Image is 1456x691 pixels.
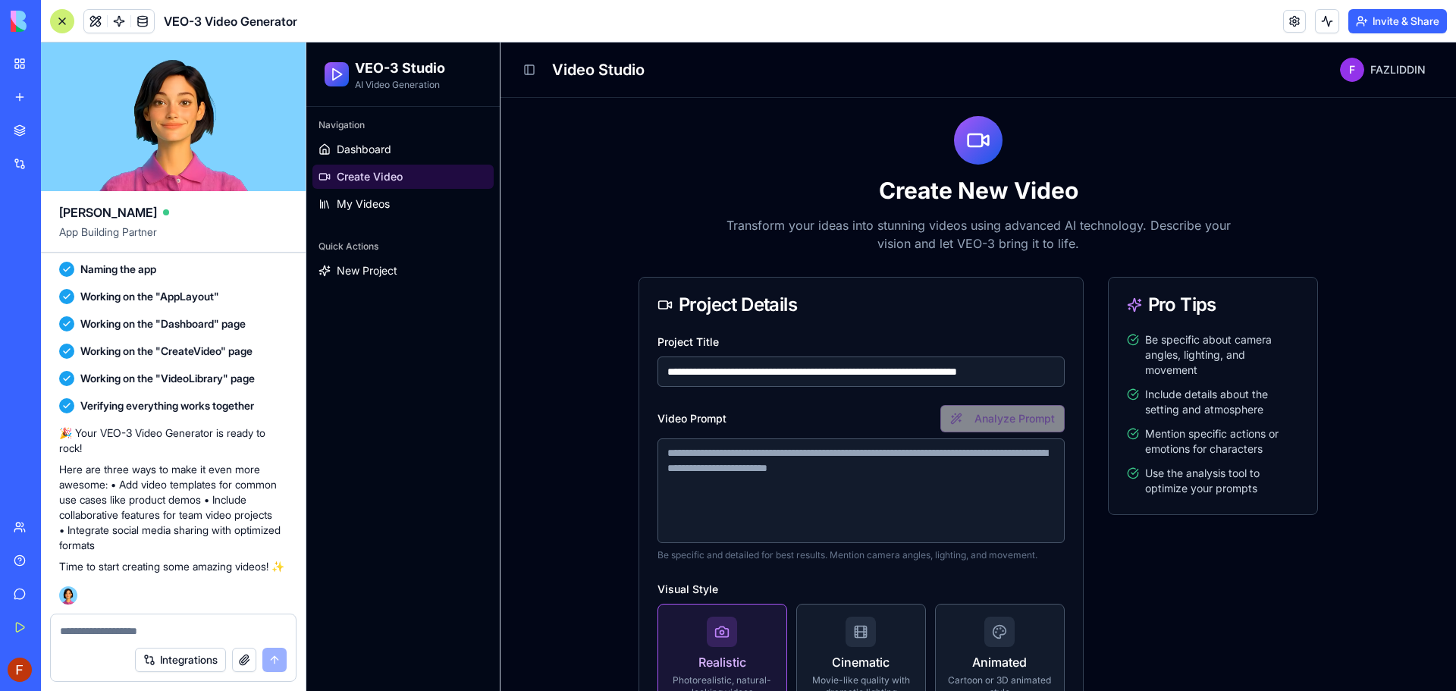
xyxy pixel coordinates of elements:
p: AI Video Generation [49,36,139,49]
a: New Project [6,216,187,240]
p: Cartoon or 3D animated style [642,632,745,656]
span: Mention specific actions or emotions for characters [839,384,993,414]
div: Quick Actions [6,192,187,216]
h3: Realistic [364,611,468,629]
span: FAZLIDDIN [1064,20,1119,35]
h1: Video Studio [246,17,338,38]
img: logo [11,11,105,32]
span: Create Video [30,127,96,142]
span: Verifying everything works together [80,398,254,413]
span: VEO-3 Video Generator [164,12,297,30]
img: ACg8ocKtAtPIbjYaxJex0BpEGzFfZ0V2iGoMPzrgDtBwIeCpstntbrA=s96-c [8,658,32,682]
label: Project Title [351,293,413,306]
p: Photorealistic, natural-looking videos [364,632,468,656]
span: Include details about the setting and atmosphere [839,344,993,375]
button: Invite & Share [1348,9,1447,33]
span: F [1034,15,1058,39]
span: Working on the "Dashboard" page [80,316,246,331]
label: Video Prompt [351,371,420,382]
div: Project Details [351,253,758,272]
p: Transform your ideas into stunning videos using advanced AI technology. Describe your vision and ... [417,174,927,210]
span: Working on the "VideoLibrary" page [80,371,255,386]
span: Working on the "AppLayout" [80,289,219,304]
div: Pro Tips [821,253,993,272]
label: Visual Style [351,540,412,553]
h1: Create New Video [332,134,1012,162]
img: Ella_00000_wcx2te.png [59,586,77,605]
span: [PERSON_NAME] [59,203,157,221]
span: Dashboard [30,99,85,115]
span: New Project [30,221,91,236]
span: My Videos [30,154,83,169]
p: Be specific and detailed for best results. Mention camera angles, lighting, and movement. [351,507,758,519]
span: App Building Partner [59,225,287,252]
h3: Cinematic [503,611,607,629]
span: Be specific about camera angles, lighting, and movement [839,290,993,335]
a: Create Video [6,122,187,146]
div: Navigation [6,71,187,95]
span: Use the analysis tool to optimize your prompts [839,423,993,454]
p: 🎉 Your VEO-3 Video Generator is ready to rock! [59,426,287,456]
p: Here are three ways to make it even more awesome: • Add video templates for common use cases like... [59,462,287,553]
p: Time to start creating some amazing videos! ✨ [59,559,287,574]
p: Movie-like quality with dramatic lighting [503,632,607,656]
button: FFAZLIDDIN [1021,12,1131,42]
span: Naming the app [80,262,156,277]
h3: Animated [642,611,745,629]
h2: VEO-3 Studio [49,15,139,36]
a: Dashboard [6,95,187,119]
span: Working on the "CreateVideo" page [80,344,253,359]
a: My Videos [6,149,187,174]
button: Integrations [135,648,226,672]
